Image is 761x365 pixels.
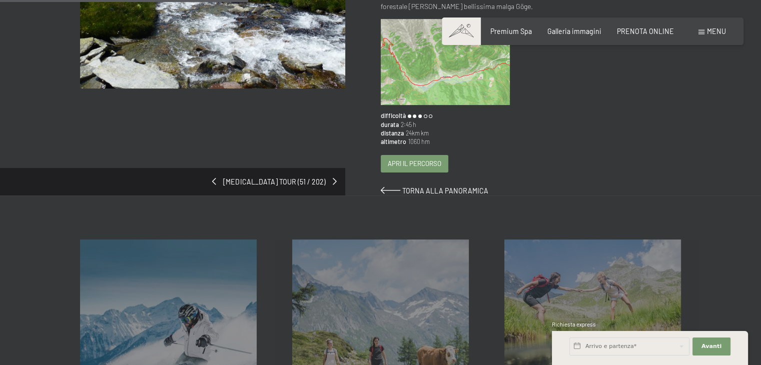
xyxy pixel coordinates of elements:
span: Avanti [701,342,721,350]
span: altimetro [381,137,406,146]
span: Richiesta express [552,321,596,327]
span: 1060 hm [406,137,430,146]
button: Avanti [692,337,730,355]
span: 24km km [404,129,429,137]
a: PRENOTA ONLINE [617,27,674,35]
a: Premium Spa [490,27,532,35]
span: [MEDICAL_DATA] tour (51 / 202) [216,177,332,187]
span: durata [381,120,399,129]
img: Malga Göge in bici [381,19,510,105]
span: Apri il percorso [388,159,441,168]
a: Torna alla panoramica [381,186,488,195]
span: difficoltà [381,111,406,120]
span: distanza [381,129,404,137]
span: Torna alla panoramica [402,186,488,195]
a: Galleria immagini [547,27,601,35]
span: 2:45 h [399,120,416,129]
span: Menu [707,27,726,35]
